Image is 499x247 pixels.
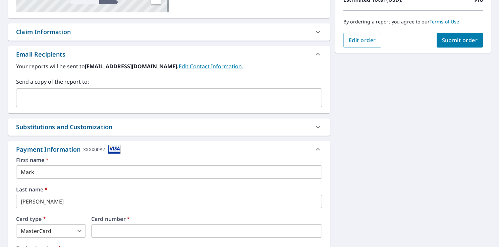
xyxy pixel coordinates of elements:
p: By ordering a report you agree to our [343,19,483,25]
div: Email Recipients [8,46,330,62]
div: Payment Information [16,145,121,154]
div: Substitutions and Customization [8,118,330,136]
span: Submit order [442,36,478,44]
div: MasterCard [16,224,86,238]
img: cardImage [108,145,121,154]
div: XXXX0082 [83,145,105,154]
span: Edit order [349,36,376,44]
iframe: secure payment field [91,224,322,238]
label: Card type [16,216,86,222]
label: Last name [16,187,322,192]
a: Terms of Use [430,18,459,25]
div: Claim Information [16,27,71,36]
div: Claim Information [8,23,330,40]
label: Send a copy of the report to: [16,78,322,86]
div: Email Recipients [16,50,65,59]
div: Substitutions and Customization [16,122,112,132]
a: EditContactInfo [179,63,243,70]
label: First name [16,157,322,163]
b: [EMAIL_ADDRESS][DOMAIN_NAME]. [85,63,179,70]
label: Card number [91,216,322,222]
div: Payment InformationXXXX0082cardImage [8,141,330,157]
label: Your reports will be sent to [16,62,322,70]
button: Submit order [437,33,483,48]
button: Edit order [343,33,381,48]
